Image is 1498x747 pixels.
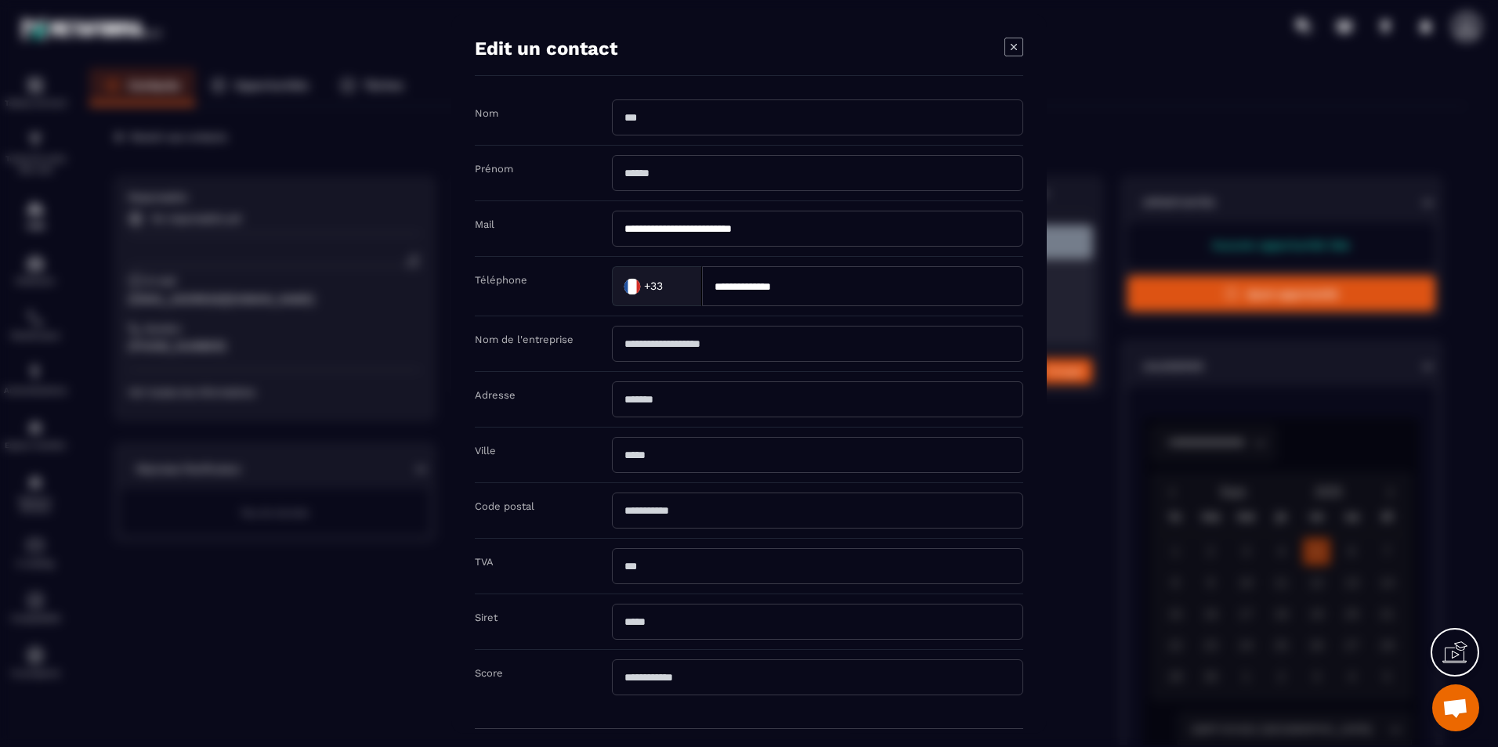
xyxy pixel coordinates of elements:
[475,556,494,568] label: TVA
[612,266,702,306] div: Search for option
[475,667,503,679] label: Score
[475,38,617,60] h4: Edit un contact
[666,274,686,298] input: Search for option
[475,163,513,175] label: Prénom
[1432,684,1479,731] a: Ouvrir le chat
[475,389,516,401] label: Adresse
[475,107,498,119] label: Nom
[475,445,496,456] label: Ville
[475,274,527,286] label: Téléphone
[617,270,648,301] img: Country Flag
[475,500,534,512] label: Code postal
[475,218,494,230] label: Mail
[475,612,498,623] label: Siret
[644,278,663,294] span: +33
[475,334,574,345] label: Nom de l'entreprise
